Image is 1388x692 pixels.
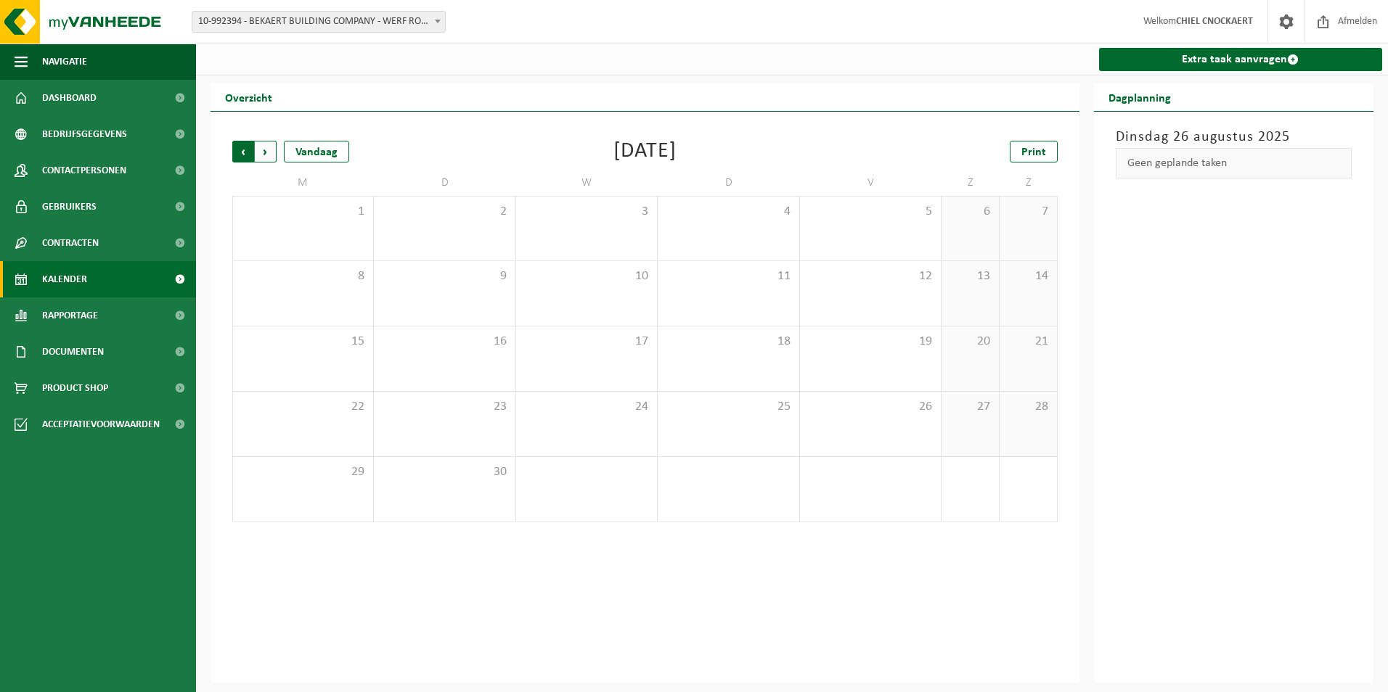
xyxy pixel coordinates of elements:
[1010,141,1058,162] a: Print
[42,297,98,334] span: Rapportage
[192,11,446,33] span: 10-992394 - BEKAERT BUILDING COMPANY - WERF ROESELARE - ROESELARE
[523,268,650,284] span: 10
[807,399,934,415] span: 26
[232,141,254,162] span: Vorige
[523,334,650,350] span: 17
[942,170,1000,196] td: Z
[1007,204,1050,220] span: 7
[381,204,507,220] span: 2
[1099,48,1383,71] a: Extra taak aanvragen
[42,406,160,442] span: Acceptatievoorwaarden
[1116,126,1352,148] h3: Dinsdag 26 augustus 2025
[42,189,97,225] span: Gebruikers
[800,170,942,196] td: V
[192,12,445,32] span: 10-992394 - BEKAERT BUILDING COMPANY - WERF ROESELARE - ROESELARE
[240,268,366,284] span: 8
[381,268,507,284] span: 9
[949,204,992,220] span: 6
[42,44,87,80] span: Navigatie
[516,170,658,196] td: W
[42,225,99,261] span: Contracten
[665,268,791,284] span: 11
[1021,147,1046,158] span: Print
[949,268,992,284] span: 13
[240,334,366,350] span: 15
[949,334,992,350] span: 20
[381,399,507,415] span: 23
[1007,268,1050,284] span: 14
[381,464,507,480] span: 30
[1116,148,1352,178] div: Geen geplande taken
[613,141,677,162] div: [DATE]
[381,334,507,350] span: 16
[255,141,277,162] span: Volgende
[374,170,515,196] td: D
[42,116,127,152] span: Bedrijfsgegevens
[665,334,791,350] span: 18
[807,204,934,220] span: 5
[42,370,108,406] span: Product Shop
[523,399,650,415] span: 24
[665,204,791,220] span: 4
[523,204,650,220] span: 3
[807,268,934,284] span: 12
[665,399,791,415] span: 25
[284,141,349,162] div: Vandaag
[42,261,87,297] span: Kalender
[807,334,934,350] span: 19
[949,399,992,415] span: 27
[42,334,104,370] span: Documenten
[240,204,366,220] span: 1
[1000,170,1058,196] td: Z
[232,170,374,196] td: M
[658,170,799,196] td: D
[1007,399,1050,415] span: 28
[240,464,366,480] span: 29
[1007,334,1050,350] span: 21
[240,399,366,415] span: 22
[42,152,126,189] span: Contactpersonen
[1176,16,1253,27] strong: CHIEL CNOCKAERT
[211,83,287,111] h2: Overzicht
[42,80,97,116] span: Dashboard
[1094,83,1185,111] h2: Dagplanning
